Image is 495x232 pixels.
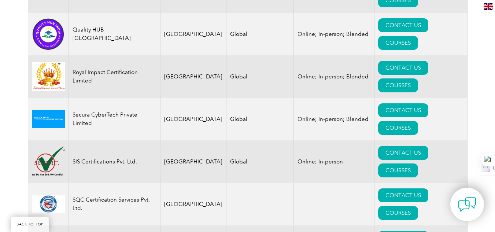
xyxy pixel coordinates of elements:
a: CONTACT US [378,18,428,32]
td: SIS Certifications Pvt. Ltd. [69,140,160,183]
img: contact-chat.png [458,195,476,214]
a: CONTACT US [378,146,428,160]
td: [GEOGRAPHIC_DATA] [160,13,226,55]
td: [GEOGRAPHIC_DATA] [160,55,226,98]
td: [GEOGRAPHIC_DATA] [160,183,226,225]
a: CONTACT US [378,61,428,75]
a: CONTACT US [378,188,428,202]
td: Online; In-person; Blended [293,13,374,55]
a: COURSES [378,163,418,177]
a: COURSES [378,36,418,50]
td: Global [226,13,293,55]
img: 89eda43c-26dd-ef11-a730-002248955c5a-logo.png [32,110,65,128]
a: COURSES [378,78,418,92]
td: Quality HUB [GEOGRAPHIC_DATA] [69,13,160,55]
img: 90112ba2-3713-ef11-9f89-6045bde60eb0-logo.png [32,195,65,213]
img: 581c9c2f-f294-ee11-be37-000d3ae1a22b-logo.png [32,62,65,91]
td: Royal Impact Certification Limited [69,55,160,98]
a: BACK TO TOP [11,217,49,232]
img: en [484,3,493,10]
td: Online; In-person; Blended [293,98,374,140]
td: Global [226,140,293,183]
td: [GEOGRAPHIC_DATA] [160,98,226,140]
td: Online; In-person; Blended [293,55,374,98]
img: 3e02472a-4508-ef11-9f89-00224895d7a3-logo.png [32,147,65,176]
a: COURSES [378,206,418,220]
a: CONTACT US [378,103,428,117]
td: Online; In-person [293,140,374,183]
td: Secura CyberTech Private Limited [69,98,160,140]
td: SQC Certification Services Pvt. Ltd. [69,183,160,225]
td: Global [226,98,293,140]
img: 1f5f17b3-71f2-ef11-be21-002248955c5a-logo.png [32,18,65,51]
td: [GEOGRAPHIC_DATA] [160,140,226,183]
td: Global [226,55,293,98]
a: COURSES [378,121,418,135]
